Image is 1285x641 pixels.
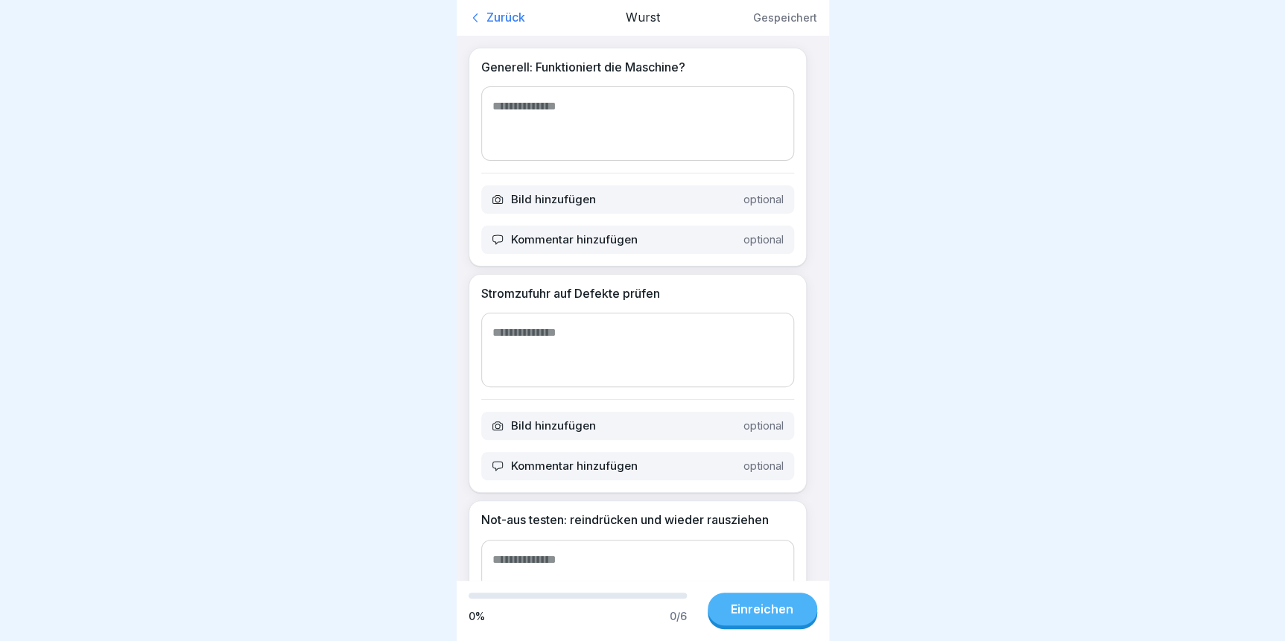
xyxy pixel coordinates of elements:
[469,10,580,25] div: Zurück
[743,193,784,206] p: optional
[511,459,638,473] p: Kommentar hinzufügen
[587,10,698,25] p: Wurst
[743,419,784,433] p: optional
[481,287,794,301] p: Stromzufuhr auf Defekte prüfen
[511,193,596,206] p: Bild hinzufügen
[511,233,638,246] p: Kommentar hinzufügen
[752,12,816,25] p: Gespeichert
[708,593,817,625] button: Einreichen
[511,419,596,433] p: Bild hinzufügen
[469,610,485,623] div: 0 %
[670,610,687,623] div: 0 / 6
[743,459,784,473] p: optional
[743,233,784,246] p: optional
[481,60,794,74] p: Generell: Funktioniert die Maschine?
[481,513,794,527] p: Not-aus testen: reindrücken und wieder rausziehen
[731,602,793,616] div: Einreichen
